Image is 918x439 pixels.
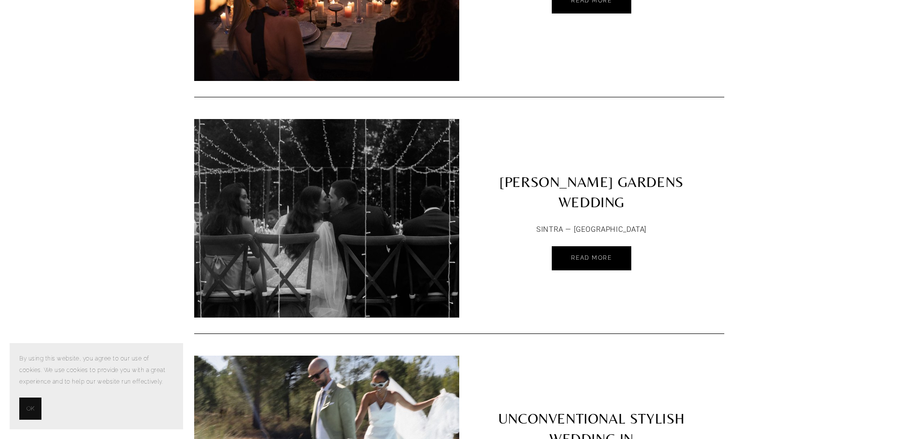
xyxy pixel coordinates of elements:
img: CAMÉLIA GARDENS WEDDING [194,53,459,384]
a: Read More [552,246,631,271]
span: Read More [571,254,612,261]
p: SINTRA — [GEOGRAPHIC_DATA] [492,223,692,237]
section: Cookie banner [10,343,183,429]
button: OK [19,398,41,420]
span: OK [27,403,34,414]
a: [PERSON_NAME] GARDENS WEDDING [459,119,724,217]
p: By using this website, you agree to our use of cookies. We use cookies to provide you with a grea... [19,353,173,388]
